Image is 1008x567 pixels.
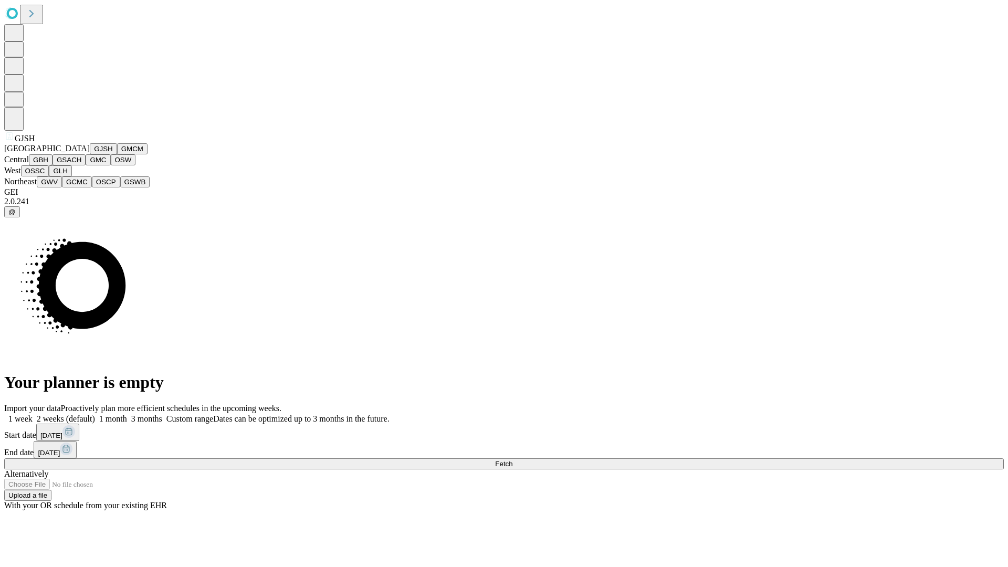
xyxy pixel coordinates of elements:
[8,208,16,216] span: @
[90,143,117,154] button: GJSH
[29,154,52,165] button: GBH
[52,154,86,165] button: GSACH
[86,154,110,165] button: GMC
[37,176,62,187] button: GWV
[34,441,77,458] button: [DATE]
[213,414,389,423] span: Dates can be optimized up to 3 months in the future.
[4,187,1004,197] div: GEI
[4,404,61,413] span: Import your data
[36,424,79,441] button: [DATE]
[49,165,71,176] button: GLH
[4,155,29,164] span: Central
[38,449,60,457] span: [DATE]
[495,460,512,468] span: Fetch
[61,404,281,413] span: Proactively plan more efficient schedules in the upcoming weeks.
[4,441,1004,458] div: End date
[40,432,62,439] span: [DATE]
[92,176,120,187] button: OSCP
[99,414,127,423] span: 1 month
[4,373,1004,392] h1: Your planner is empty
[8,414,33,423] span: 1 week
[4,469,48,478] span: Alternatively
[120,176,150,187] button: GSWB
[131,414,162,423] span: 3 months
[62,176,92,187] button: GCMC
[111,154,136,165] button: OSW
[117,143,148,154] button: GMCM
[4,166,21,175] span: West
[4,501,167,510] span: With your OR schedule from your existing EHR
[4,177,37,186] span: Northeast
[4,490,51,501] button: Upload a file
[37,414,95,423] span: 2 weeks (default)
[15,134,35,143] span: GJSH
[4,144,90,153] span: [GEOGRAPHIC_DATA]
[4,206,20,217] button: @
[4,197,1004,206] div: 2.0.241
[21,165,49,176] button: OSSC
[4,424,1004,441] div: Start date
[166,414,213,423] span: Custom range
[4,458,1004,469] button: Fetch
